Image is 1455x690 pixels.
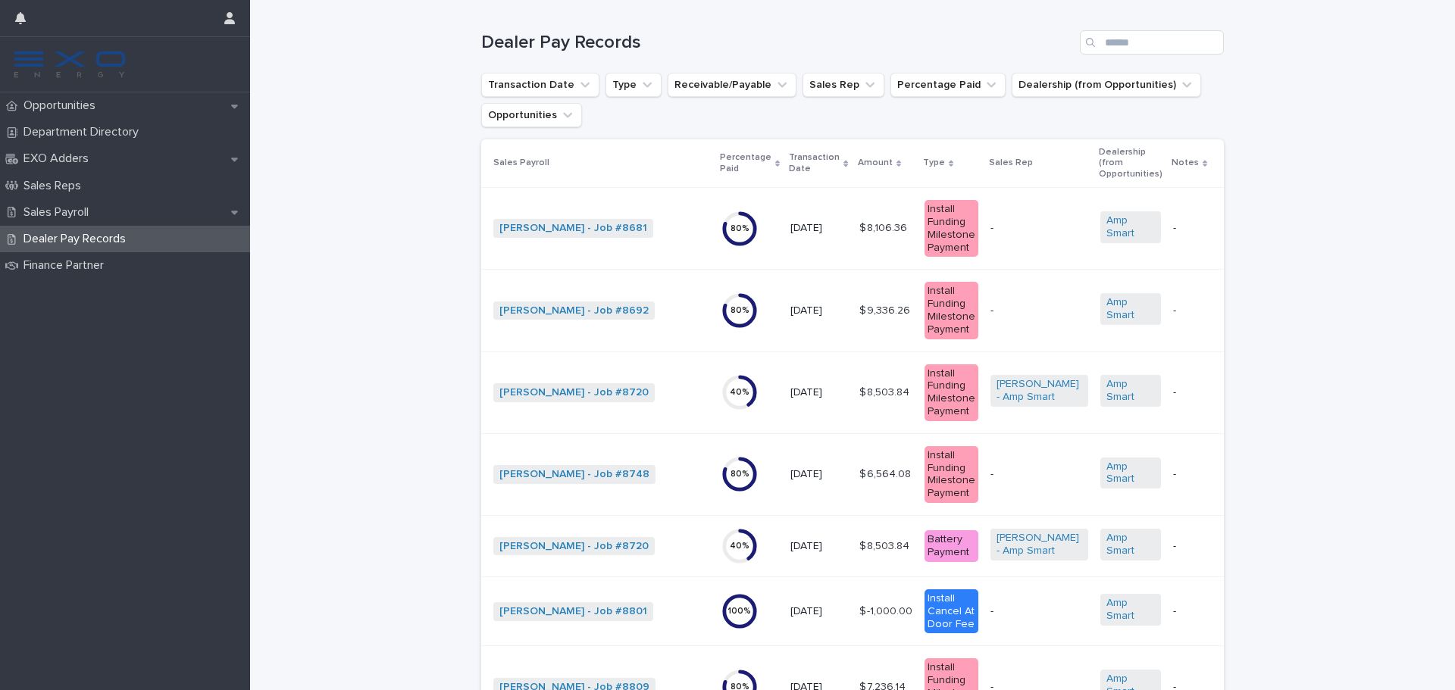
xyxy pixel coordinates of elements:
p: - [1173,605,1236,618]
button: Percentage Paid [890,73,1006,97]
p: - [1173,468,1236,481]
p: - [1173,222,1236,235]
button: Opportunities [481,103,582,127]
input: Search [1080,30,1224,55]
div: 80 % [721,469,758,479]
div: 40 % [721,541,758,551]
a: Amp Smart [1106,461,1155,486]
p: Dealer Pay Records [17,232,138,246]
p: Sales Reps [17,179,93,193]
p: [DATE] [790,222,846,235]
p: - [990,304,1088,317]
h1: Dealer Pay Records [481,32,1074,54]
div: Install Funding Milestone Payment [925,200,978,257]
p: Percentage Paid [720,149,771,177]
p: - [1173,304,1236,317]
div: Install Funding Milestone Payment [925,282,978,339]
p: $ 8,503.84 [859,537,912,553]
div: 80 % [721,223,758,234]
div: Install Funding Milestone Payment [925,446,978,503]
p: - [990,605,1088,618]
p: Sales Payroll [493,155,549,171]
p: EXO Adders [17,151,101,166]
a: [PERSON_NAME] - Amp Smart [997,378,1082,404]
p: - [1173,386,1236,399]
a: [PERSON_NAME] - Job #8692 [499,304,649,317]
div: Install Funding Milestone Payment [925,364,978,421]
p: - [1173,540,1236,553]
a: [PERSON_NAME] - Job #8720 [499,386,649,399]
p: Notes [1172,155,1199,171]
p: Dealership (from Opportunities) [1099,144,1162,183]
tr: [PERSON_NAME] - Job #8692 80%[DATE]$ 9,336.26$ 9,336.26 Install Funding Milestone Payment-Amp Sma... [481,270,1260,351]
p: $ 9,336.26 [859,301,913,317]
p: - [990,468,1088,481]
p: [DATE] [790,304,846,317]
p: Sales Rep [989,155,1033,171]
a: Amp Smart [1106,597,1155,623]
a: [PERSON_NAME] - Job #8748 [499,468,649,481]
tr: [PERSON_NAME] - Job #8801 100%[DATE]$ -1,000.00$ -1,000.00 Install Cancel At Door Fee-Amp Smart - [481,576,1260,645]
button: Transaction Date [481,73,599,97]
p: Department Directory [17,125,151,139]
a: Amp Smart [1106,378,1155,404]
p: $ 8,106.36 [859,219,910,235]
button: Type [605,73,662,97]
p: [DATE] [790,605,846,618]
a: Amp Smart [1106,214,1155,240]
p: Amount [858,155,893,171]
div: 40 % [721,387,758,398]
tr: [PERSON_NAME] - Job #8720 40%[DATE]$ 8,503.84$ 8,503.84 Battery Payment[PERSON_NAME] - Amp Smart ... [481,515,1260,576]
a: [PERSON_NAME] - Job #8681 [499,222,647,235]
a: [PERSON_NAME] - Job #8801 [499,605,647,618]
div: 100 % [721,606,758,617]
tr: [PERSON_NAME] - Job #8720 40%[DATE]$ 8,503.84$ 8,503.84 Install Funding Milestone Payment[PERSON_... [481,351,1260,433]
div: 80 % [721,305,758,316]
p: Finance Partner [17,258,116,273]
p: [DATE] [790,468,846,481]
p: $ -1,000.00 [859,602,915,618]
tr: [PERSON_NAME] - Job #8748 80%[DATE]$ 6,564.08$ 6,564.08 Install Funding Milestone Payment-Amp Sma... [481,433,1260,515]
button: Dealership (from Opportunities) [1012,73,1201,97]
a: Amp Smart [1106,532,1155,557]
button: Sales Rep [803,73,884,97]
a: Amp Smart [1106,296,1155,322]
div: Battery Payment [925,530,978,562]
button: Receivable/Payable [668,73,796,97]
p: Type [923,155,945,171]
div: Install Cancel At Door Fee [925,589,978,633]
p: $ 6,564.08 [859,465,914,481]
a: [PERSON_NAME] - Amp Smart [997,532,1082,557]
p: Transaction Date [789,149,840,177]
p: Opportunities [17,98,108,113]
p: $ 8,503.84 [859,383,912,399]
p: Sales Payroll [17,205,101,220]
tr: [PERSON_NAME] - Job #8681 80%[DATE]$ 8,106.36$ 8,106.36 Install Funding Milestone Payment-Amp Sma... [481,188,1260,270]
a: [PERSON_NAME] - Job #8720 [499,540,649,553]
p: [DATE] [790,386,846,399]
p: [DATE] [790,540,846,553]
p: - [990,222,1088,235]
img: FKS5r6ZBThi8E5hshIGi [12,49,127,80]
